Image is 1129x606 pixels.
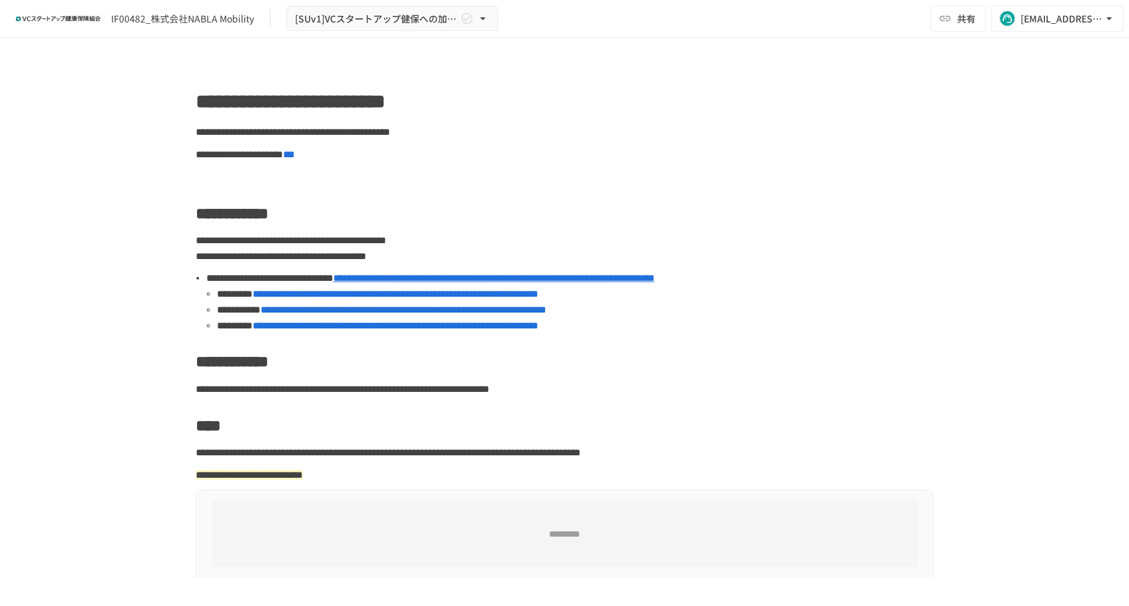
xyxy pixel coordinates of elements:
span: 共有 [957,11,976,26]
button: 共有 [931,5,986,32]
span: [SUv1]VCスタートアップ健保への加入申請手続き [295,11,458,27]
div: [EMAIL_ADDRESS][DOMAIN_NAME] [1021,11,1103,27]
button: [SUv1]VCスタートアップ健保への加入申請手続き [286,6,498,32]
div: IF00482_株式会社NABLA Mobility [111,12,254,26]
button: [EMAIL_ADDRESS][DOMAIN_NAME] [991,5,1124,32]
img: ZDfHsVrhrXUoWEWGWYf8C4Fv4dEjYTEDCNvmL73B7ox [16,8,101,29]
